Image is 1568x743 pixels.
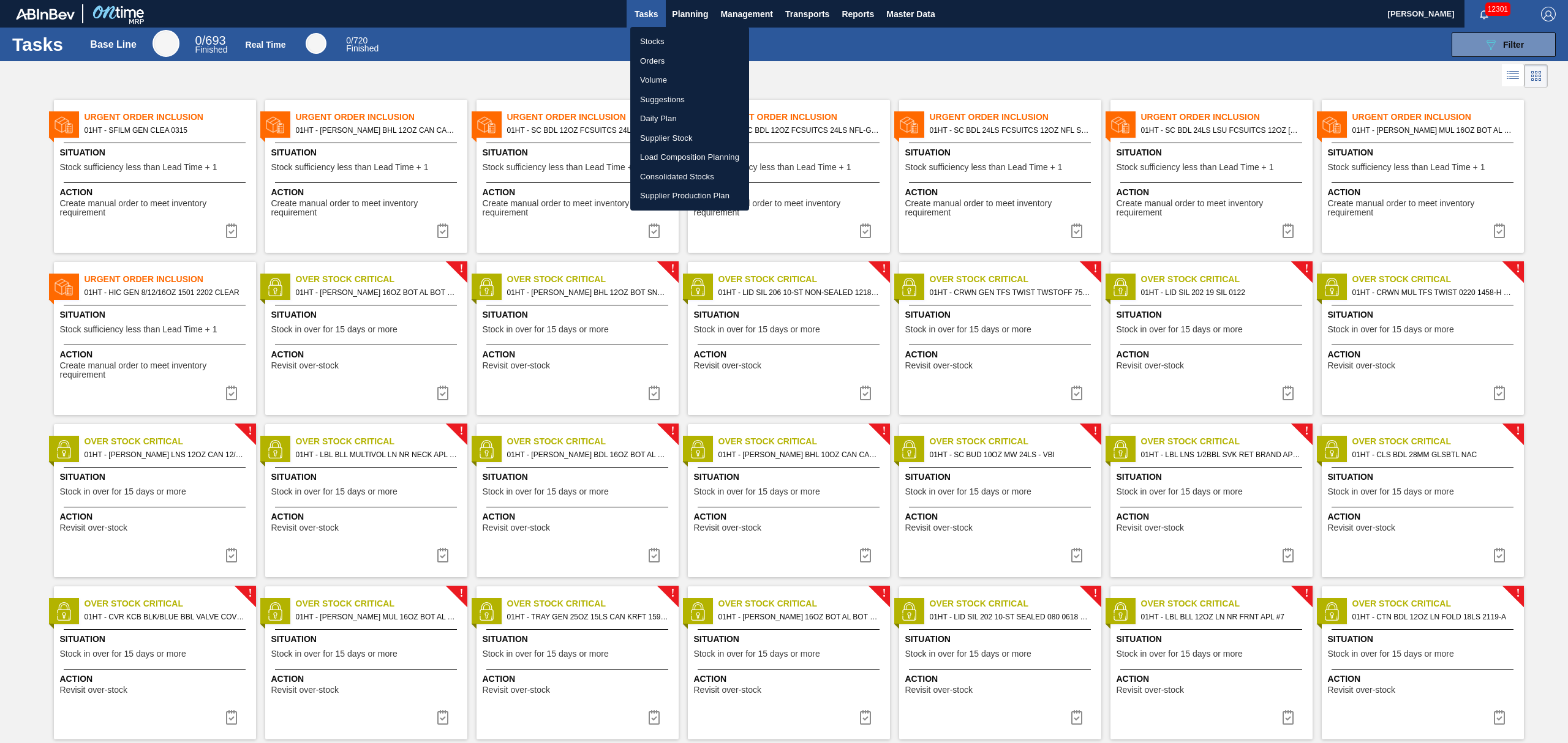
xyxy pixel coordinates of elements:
a: Daily Plan [630,109,749,129]
a: Suggestions [630,90,749,110]
a: Orders [630,51,749,71]
a: Supplier Production Plan [630,186,749,206]
a: Load Composition Planning [630,147,749,167]
a: Supplier Stock [630,129,749,148]
a: Consolidated Stocks [630,167,749,187]
a: Volume [630,70,749,90]
a: Stocks [630,32,749,51]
